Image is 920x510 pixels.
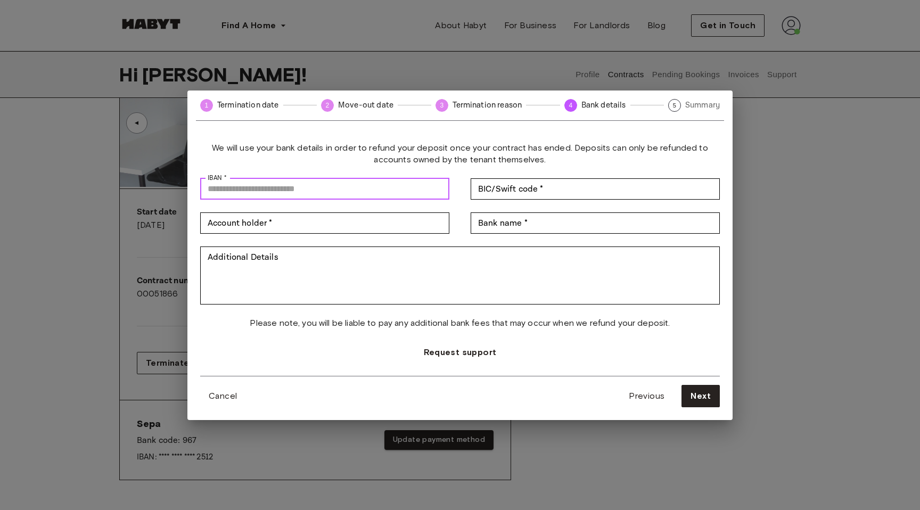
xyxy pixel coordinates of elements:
[326,102,330,109] text: 2
[200,385,245,407] button: Cancel
[440,102,444,109] text: 3
[453,100,522,111] span: Termination reason
[581,100,626,111] span: Bank details
[681,385,720,407] button: Next
[691,390,711,402] span: Next
[629,390,664,402] span: Previous
[205,102,209,109] text: 1
[569,102,572,109] text: 4
[209,390,237,402] span: Cancel
[200,142,720,166] span: We will use your bank details in order to refund your deposit once your contract has ended. Depos...
[217,100,279,111] span: Termination date
[208,174,226,183] label: IBAN *
[415,342,505,363] button: Request support
[685,100,720,111] span: Summary
[338,100,393,111] span: Move-out date
[620,385,673,407] button: Previous
[424,346,497,359] span: Request support
[673,102,676,109] text: 5
[250,317,670,329] span: Please note, you will be liable to pay any additional bank fees that may occur when we refund you...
